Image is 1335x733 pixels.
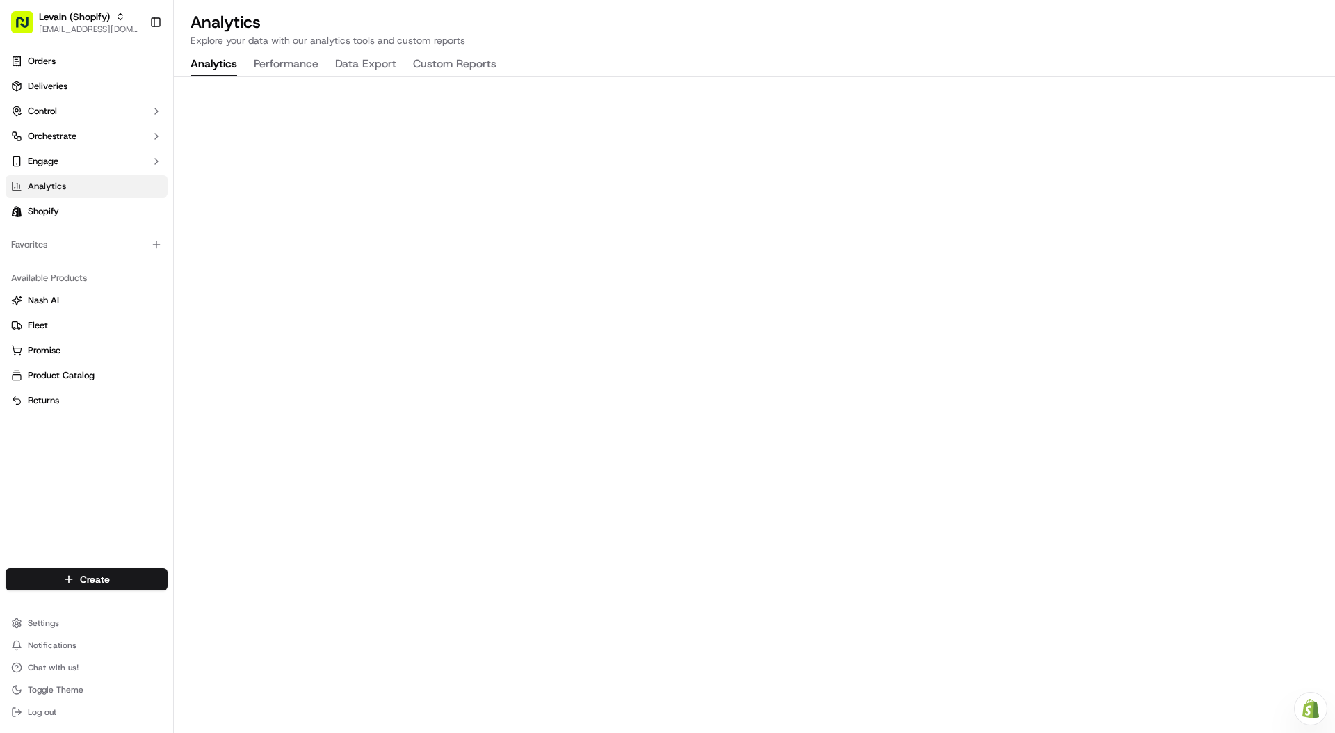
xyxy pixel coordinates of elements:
[335,53,396,76] button: Data Export
[8,196,112,221] a: 📗Knowledge Base
[6,680,168,700] button: Toggle Theme
[6,267,168,289] div: Available Products
[413,53,496,76] button: Custom Reports
[39,10,110,24] button: Levain (Shopify)
[80,572,110,586] span: Create
[6,234,168,256] div: Favorites
[11,319,162,332] a: Fleet
[28,130,76,143] span: Orchestrate
[11,369,162,382] a: Product Catalog
[11,394,162,407] a: Returns
[6,100,168,122] button: Control
[28,205,59,218] span: Shopify
[6,175,168,198] a: Analytics
[6,568,168,590] button: Create
[6,125,168,147] button: Orchestrate
[28,105,57,118] span: Control
[28,294,59,307] span: Nash AI
[28,202,106,216] span: Knowledge Base
[28,80,67,92] span: Deliveries
[14,203,25,214] div: 📗
[131,202,223,216] span: API Documentation
[6,289,168,312] button: Nash AI
[11,206,22,217] img: Shopify logo
[6,339,168,362] button: Promise
[6,613,168,633] button: Settings
[39,24,138,35] button: [EMAIL_ADDRESS][DOMAIN_NAME]
[98,235,168,246] a: Powered byPylon
[28,180,66,193] span: Analytics
[174,77,1335,733] iframe: Analytics
[28,55,56,67] span: Orders
[6,658,168,677] button: Chat with us!
[28,662,79,673] span: Chat with us!
[28,319,48,332] span: Fleet
[28,344,60,357] span: Promise
[11,294,162,307] a: Nash AI
[6,636,168,655] button: Notifications
[28,684,83,695] span: Toggle Theme
[6,314,168,337] button: Fleet
[138,236,168,246] span: Pylon
[191,11,1318,33] h2: Analytics
[6,702,168,722] button: Log out
[28,707,56,718] span: Log out
[191,53,237,76] button: Analytics
[118,203,129,214] div: 💻
[28,394,59,407] span: Returns
[11,344,162,357] a: Promise
[112,196,229,221] a: 💻API Documentation
[6,6,144,39] button: Levain (Shopify)[EMAIL_ADDRESS][DOMAIN_NAME]
[6,364,168,387] button: Product Catalog
[236,137,253,154] button: Start new chat
[6,50,168,72] a: Orders
[28,155,58,168] span: Engage
[28,618,59,629] span: Settings
[254,53,318,76] button: Performance
[6,200,168,223] a: Shopify
[6,75,168,97] a: Deliveries
[28,640,76,651] span: Notifications
[191,33,1318,47] p: Explore your data with our analytics tools and custom reports
[28,369,95,382] span: Product Catalog
[6,389,168,412] button: Returns
[6,150,168,172] button: Engage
